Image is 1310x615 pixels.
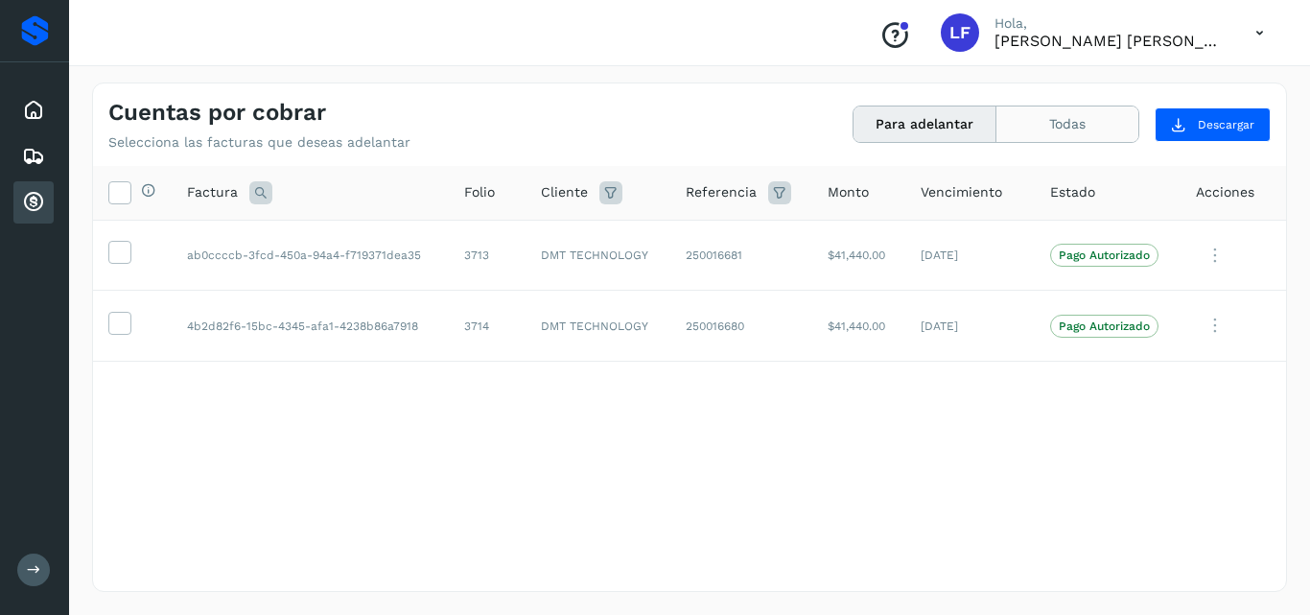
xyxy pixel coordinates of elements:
p: Pago Autorizado [1059,319,1150,333]
span: Factura [187,182,238,202]
td: [DATE] [905,291,1035,362]
p: Selecciona las facturas que deseas adelantar [108,134,410,151]
span: Monto [828,182,869,202]
button: Para adelantar [854,106,996,142]
td: 250016681 [670,220,813,291]
td: DMT TECHNOLOGY [526,291,670,362]
div: Cuentas por cobrar [13,181,54,224]
td: 3713 [449,220,526,291]
td: 250016680 [670,291,813,362]
td: $41,440.00 [812,220,904,291]
td: $41,440.00 [812,291,904,362]
p: Luis Felipe Salamanca Lopez [994,32,1225,50]
span: Acciones [1196,182,1254,202]
button: Descargar [1155,107,1271,142]
span: Referencia [686,182,757,202]
p: Hola, [994,15,1225,32]
td: ab0ccccb-3fcd-450a-94a4-f719371dea35 [172,220,449,291]
span: Estado [1050,182,1095,202]
span: Cliente [541,182,588,202]
td: 4b2d82f6-15bc-4345-afa1-4238b86a7918 [172,291,449,362]
h4: Cuentas por cobrar [108,99,326,127]
span: Folio [464,182,495,202]
span: Vencimiento [921,182,1002,202]
div: Inicio [13,89,54,131]
td: DMT TECHNOLOGY [526,220,670,291]
td: [DATE] [905,220,1035,291]
span: Descargar [1198,116,1254,133]
p: Pago Autorizado [1059,248,1150,262]
div: Embarques [13,135,54,177]
td: 3714 [449,291,526,362]
button: Todas [996,106,1138,142]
